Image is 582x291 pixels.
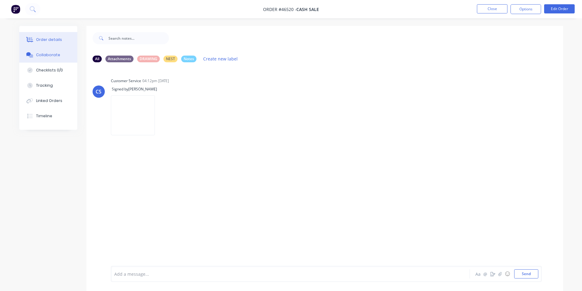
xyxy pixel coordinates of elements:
[36,98,62,104] div: Linked Orders
[111,86,158,92] span: Signed by [PERSON_NAME]
[163,56,178,62] div: NEST
[19,78,77,93] button: Tracking
[36,52,60,58] div: Collaborate
[36,113,52,119] div: Timeline
[482,270,489,278] button: @
[263,6,296,12] span: Order #46520 -
[477,4,507,13] button: Close
[181,56,196,62] div: Notes
[19,32,77,47] button: Order details
[111,78,141,84] div: Customer Service
[137,56,160,62] div: DRAWING
[11,5,20,14] img: Factory
[19,63,77,78] button: Checklists 0/0
[200,55,241,63] button: Create new label
[108,32,169,44] input: Search notes...
[19,108,77,124] button: Timeline
[504,270,511,278] button: ☺
[36,83,53,88] div: Tracking
[544,4,575,13] button: Edit Order
[474,270,482,278] button: Aa
[142,78,169,84] div: 04:12pm [DATE]
[296,6,319,12] span: CASH SALE
[511,4,541,14] button: Options
[514,269,538,278] button: Send
[19,47,77,63] button: Collaborate
[93,56,102,62] div: All
[19,93,77,108] button: Linked Orders
[105,56,134,62] div: Attachments
[36,37,62,42] div: Order details
[36,67,63,73] div: Checklists 0/0
[96,88,101,95] div: CS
